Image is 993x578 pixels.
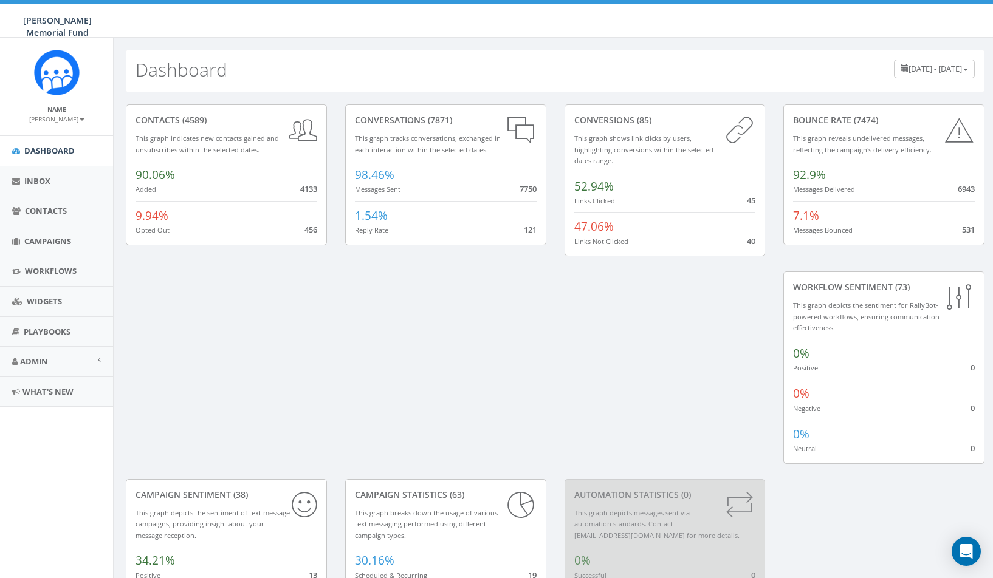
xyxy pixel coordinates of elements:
span: 0 [971,443,975,454]
span: (0) [679,489,691,500]
small: Messages Sent [355,185,400,194]
small: Links Not Clicked [574,237,628,246]
small: This graph shows link clicks by users, highlighting conversions within the selected dates range. [574,134,713,165]
small: This graph depicts the sentiment of text message campaigns, providing insight about your message ... [136,508,290,540]
h2: Dashboard [136,59,227,80]
span: Workflows [25,265,77,276]
span: 1.54% [355,208,388,223]
span: (7871) [425,114,452,126]
span: [PERSON_NAME] Memorial Fund [23,15,92,38]
small: Neutral [793,444,817,453]
span: 6943 [958,183,975,194]
span: (38) [231,489,248,500]
span: 0% [793,345,809,361]
small: Negative [793,404,820,413]
span: What's New [22,386,74,397]
span: Contacts [25,205,67,216]
small: Opted Out [136,225,170,234]
span: 456 [304,224,317,235]
span: Widgets [27,296,62,307]
small: Positive [793,363,818,372]
div: Bounce Rate [793,114,975,126]
span: 90.06% [136,167,175,183]
div: Open Intercom Messenger [952,537,981,566]
small: This graph depicts the sentiment for RallyBot-powered workflows, ensuring communication effective... [793,301,940,332]
small: Added [136,185,156,194]
small: Reply Rate [355,225,388,234]
div: conversations [355,114,537,126]
span: 34.21% [136,552,175,568]
span: 30.16% [355,552,394,568]
span: 47.06% [574,219,614,234]
span: 40 [747,236,755,246]
small: This graph breaks down the usage of various text messaging performed using different campaign types. [355,508,498,540]
span: (85) [634,114,651,126]
div: Workflow Sentiment [793,281,975,293]
small: Name [47,105,66,114]
small: [PERSON_NAME] [29,115,84,123]
div: contacts [136,114,317,126]
span: (7474) [851,114,878,126]
span: Dashboard [24,145,75,156]
span: 7.1% [793,208,819,223]
small: This graph depicts messages sent via automation standards. Contact [EMAIL_ADDRESS][DOMAIN_NAME] f... [574,508,740,540]
span: [DATE] - [DATE] [909,63,962,74]
span: 4133 [300,183,317,194]
span: 0 [971,403,975,413]
span: Campaigns [24,236,71,246]
span: (63) [447,489,464,500]
span: 92.9% [793,167,826,183]
small: Messages Delivered [793,185,855,194]
span: 0% [793,426,809,442]
span: 121 [524,224,537,235]
div: Campaign Sentiment [136,489,317,501]
div: conversions [574,114,756,126]
span: 531 [962,224,975,235]
img: Rally_Corp_Icon.png [34,50,80,95]
span: 52.94% [574,178,614,194]
span: (4589) [180,114,207,126]
a: [PERSON_NAME] [29,113,84,124]
span: 0 [971,362,975,373]
span: 98.46% [355,167,394,183]
span: 0% [793,386,809,401]
div: Campaign Statistics [355,489,537,501]
span: (73) [893,281,910,293]
span: Playbooks [24,326,70,337]
span: 0% [574,552,591,568]
small: Messages Bounced [793,225,853,234]
span: 45 [747,195,755,206]
small: This graph reveals undelivered messages, reflecting the campaign's delivery efficiency. [793,134,932,154]
div: Automation Statistics [574,489,756,501]
small: Links Clicked [574,196,615,205]
span: 9.94% [136,208,168,223]
span: 7750 [520,183,537,194]
span: Admin [20,356,48,367]
span: Inbox [24,175,50,186]
small: This graph indicates new contacts gained and unsubscribes within the selected dates. [136,134,279,154]
small: This graph tracks conversations, exchanged in each interaction within the selected dates. [355,134,501,154]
